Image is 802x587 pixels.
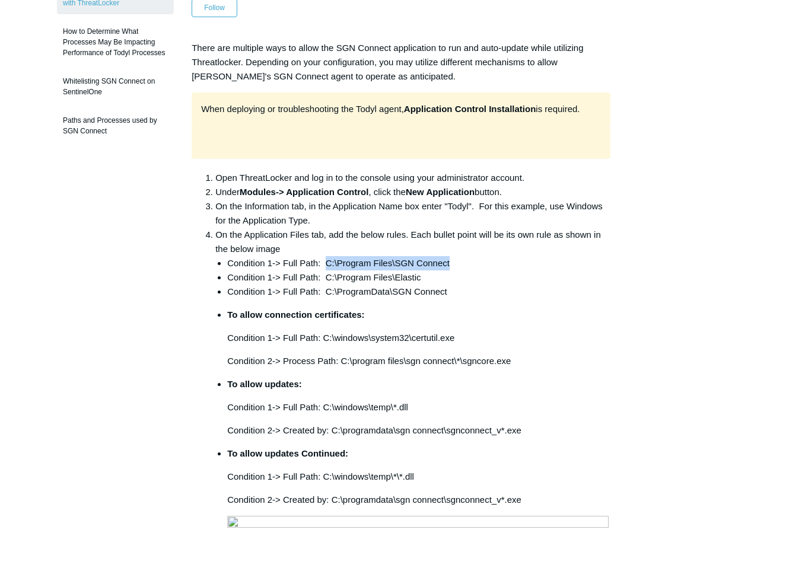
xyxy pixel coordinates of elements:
[227,470,610,484] p: Condition 1-> Full Path: C:\windows\temp\*\*.dll
[227,270,610,285] li: Condition 1-> Full Path: C:\Program Files\Elastic
[192,41,610,84] p: There are multiple ways to allow the SGN Connect application to run and auto-update while utilizi...
[406,187,475,197] strong: New Application
[192,92,610,126] div: When deploying or troubleshooting the Todyl agent, is required.
[215,185,610,199] li: Under , click the button.
[215,171,610,185] li: Open ThreatLocker and log in to the console using your administrator account.
[57,20,174,64] a: How to Determine What Processes May Be Impacting Performance of Todyl Processes
[227,448,348,458] strong: To allow updates Continued:
[227,400,610,414] p: Condition 1-> Full Path: C:\windows\temp\*.dll
[227,379,302,389] strong: To allow updates:
[227,423,610,438] p: Condition 2-> Created by: C:\programdata\sgn connect\sgnconnect_v*.exe
[57,70,174,103] a: Whitelisting SGN Connect on SentinelOne
[227,310,364,320] strong: To allow connection certificates:
[240,187,368,197] strong: Modules-> Application Control
[227,285,610,299] li: Condition 1-> Full Path: C:\ProgramData\SGN Connect
[227,354,610,368] p: Condition 2-> Process Path: C:\program files\sgn connect\*\sgncore.exe
[227,331,610,345] p: Condition 1-> Full Path: C:\windows\system32\certutil.exe
[215,199,610,228] li: On the Information tab, in the Application Name box enter "Todyl". For this example, use Windows ...
[57,109,174,142] a: Paths and Processes used by SGN Connect
[404,104,536,114] strong: Application Control Installation
[227,256,610,270] li: Condition 1-> Full Path: C:\Program Files\SGN Connect
[227,493,610,507] p: Condition 2-> Created by: C:\programdata\sgn connect\sgnconnect_v*.exe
